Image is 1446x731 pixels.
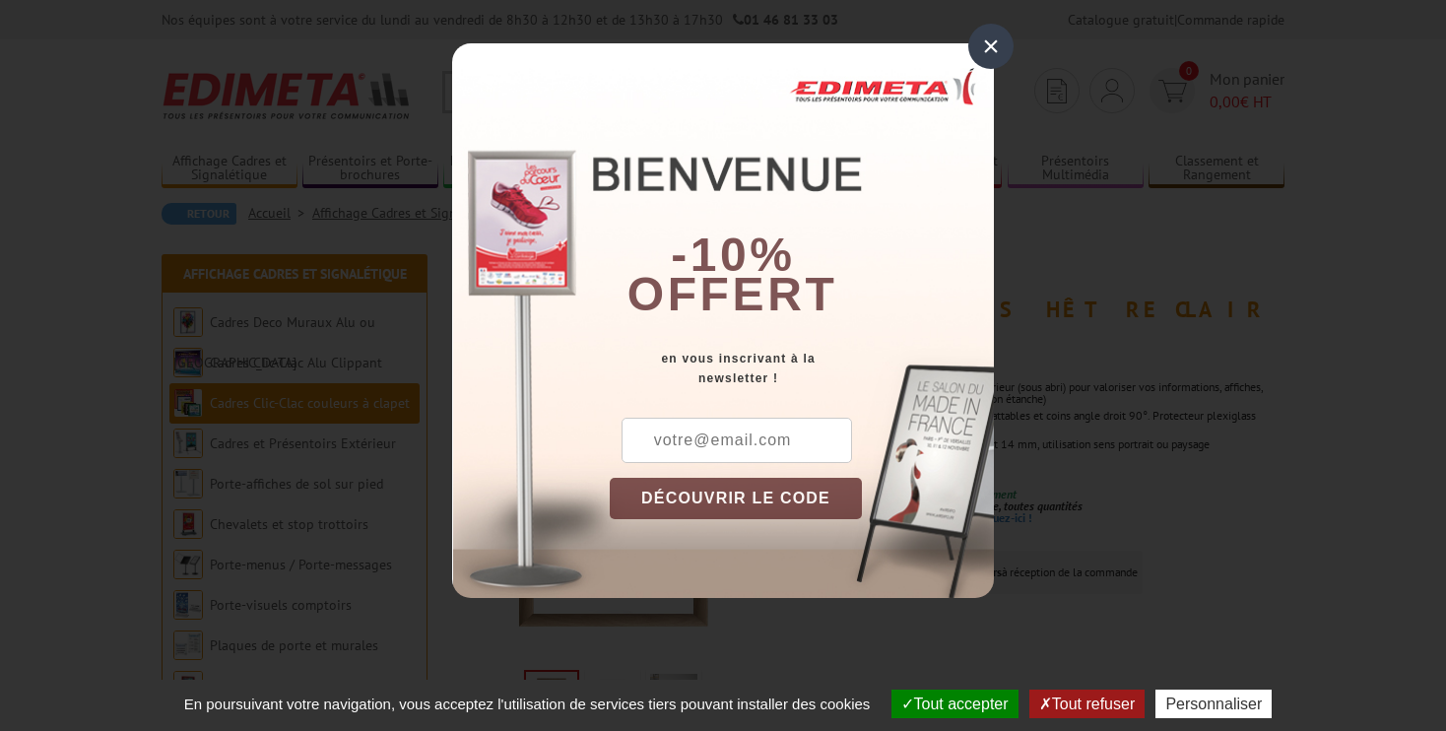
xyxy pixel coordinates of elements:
b: -10% [671,229,795,281]
button: DÉCOUVRIR LE CODE [610,478,862,519]
div: × [968,24,1014,69]
input: votre@email.com [622,418,852,463]
font: offert [627,268,838,320]
button: Tout refuser [1029,690,1145,718]
button: Personnaliser (fenêtre modale) [1155,690,1272,718]
button: Tout accepter [891,690,1019,718]
div: en vous inscrivant à la newsletter ! [610,349,994,388]
span: En poursuivant votre navigation, vous acceptez l'utilisation de services tiers pouvant installer ... [174,696,881,712]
